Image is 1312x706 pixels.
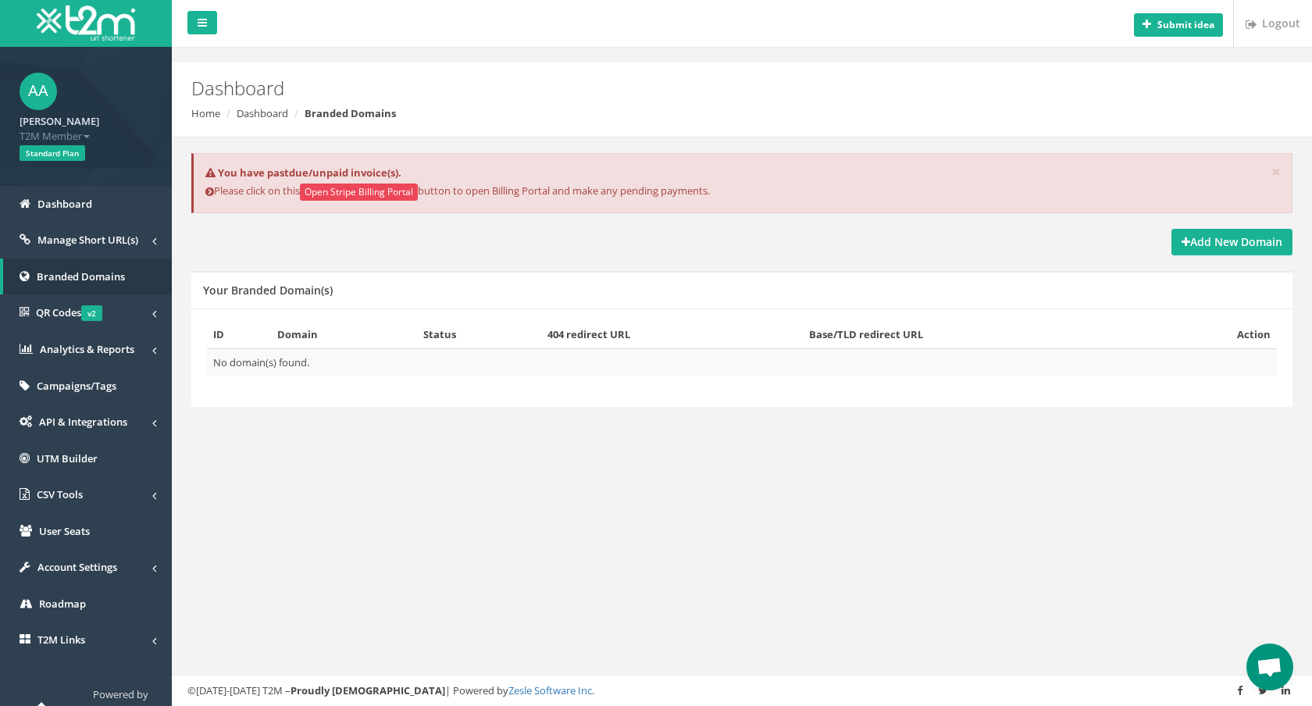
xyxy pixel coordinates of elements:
strong: Branded Domains [305,106,396,120]
strong: Add New Domain [1182,234,1282,249]
th: Status [417,321,541,348]
span: QR Codes [36,305,102,319]
span: Manage Short URL(s) [37,233,138,247]
span: Roadmap [39,597,86,611]
td: No domain(s) found. [207,348,1277,376]
span: Powered by [93,687,148,701]
div: ©[DATE]-[DATE] T2M – | Powered by [187,683,1296,698]
strong: Proudly [DEMOGRAPHIC_DATA] [291,683,445,697]
a: Home [191,106,220,120]
h2: Dashboard [191,78,1105,98]
h5: Your Branded Domain(s) [203,284,333,296]
th: 404 redirect URL [541,321,803,348]
a: Dashboard [237,106,288,120]
img: T2M [37,5,135,41]
a: [PERSON_NAME] T2M Member [20,110,152,143]
th: Action [1150,321,1277,348]
button: Submit idea [1134,13,1223,37]
span: CSV Tools [37,487,83,501]
span: Account Settings [37,560,117,574]
span: T2M Member [20,129,152,144]
span: Branded Domains [37,269,125,283]
a: Add New Domain [1171,229,1292,255]
th: ID [207,321,271,348]
a: Open chat [1246,644,1293,690]
strong: You have pastdue/unpaid invoice(s). [218,166,401,180]
strong: [PERSON_NAME] [20,114,99,128]
span: API & Integrations [39,415,127,429]
b: Submit idea [1157,18,1214,31]
th: Base/TLD redirect URL [803,321,1150,348]
span: UTM Builder [37,451,98,465]
span: User Seats [39,524,90,538]
div: Please click on this button to open Billing Portal and make any pending payments. [191,153,1292,214]
span: T2M Links [37,633,85,647]
span: Dashboard [37,197,92,211]
span: AA [20,73,57,110]
span: Standard Plan [20,145,85,161]
button: Open Stripe Billing Portal [300,184,418,201]
button: × [1271,164,1281,180]
a: Zesle Software Inc. [508,683,594,697]
th: Domain [271,321,417,348]
span: Campaigns/Tags [37,379,116,393]
span: v2 [81,305,102,321]
span: Analytics & Reports [40,342,134,356]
